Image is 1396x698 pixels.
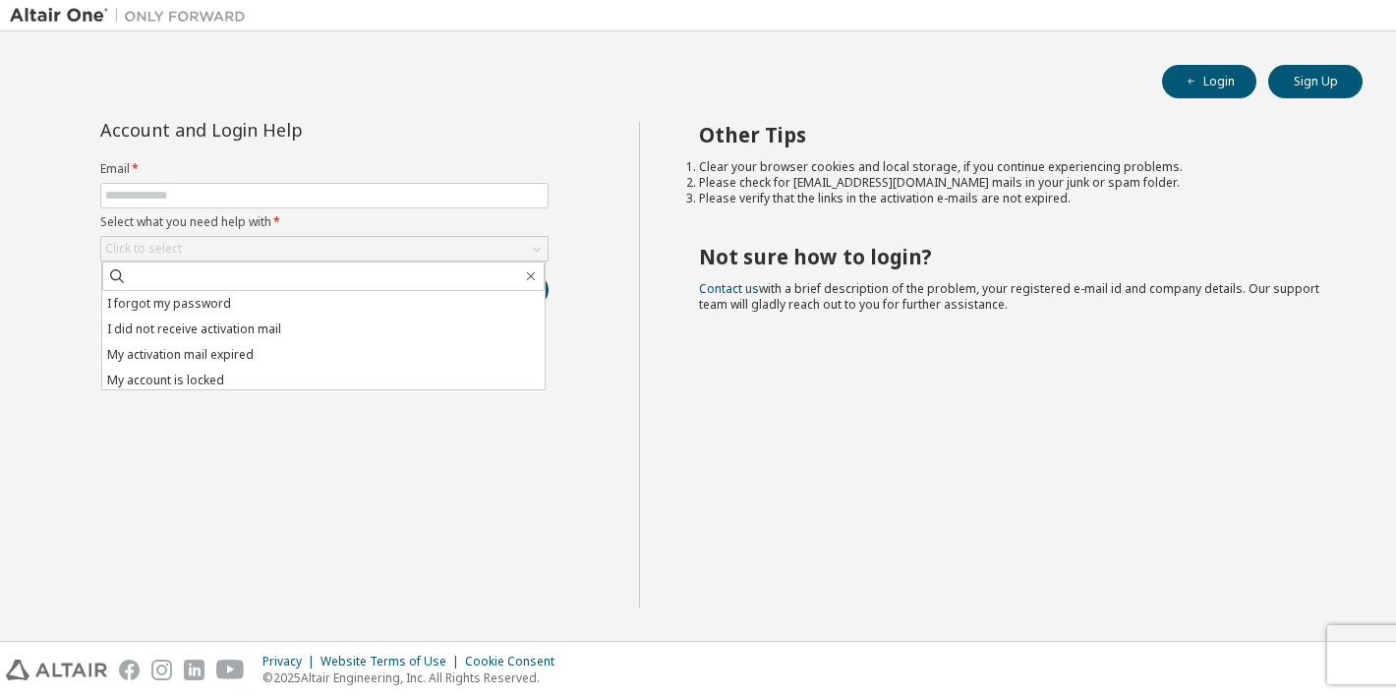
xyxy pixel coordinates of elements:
[105,241,182,257] div: Click to select
[465,654,566,669] div: Cookie Consent
[699,244,1328,269] h2: Not sure how to login?
[6,660,107,680] img: altair_logo.svg
[699,191,1328,206] li: Please verify that the links in the activation e-mails are not expired.
[320,654,465,669] div: Website Terms of Use
[10,6,256,26] img: Altair One
[119,660,140,680] img: facebook.svg
[262,669,566,686] p: © 2025 Altair Engineering, Inc. All Rights Reserved.
[1268,65,1363,98] button: Sign Up
[699,122,1328,147] h2: Other Tips
[100,214,549,230] label: Select what you need help with
[699,280,759,297] a: Contact us
[1162,65,1256,98] button: Login
[699,175,1328,191] li: Please check for [EMAIL_ADDRESS][DOMAIN_NAME] mails in your junk or spam folder.
[151,660,172,680] img: instagram.svg
[101,237,548,261] div: Click to select
[102,291,545,317] li: I forgot my password
[699,280,1319,313] span: with a brief description of the problem, your registered e-mail id and company details. Our suppo...
[262,654,320,669] div: Privacy
[699,159,1328,175] li: Clear your browser cookies and local storage, if you continue experiencing problems.
[184,660,204,680] img: linkedin.svg
[100,122,459,138] div: Account and Login Help
[100,161,549,177] label: Email
[216,660,245,680] img: youtube.svg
